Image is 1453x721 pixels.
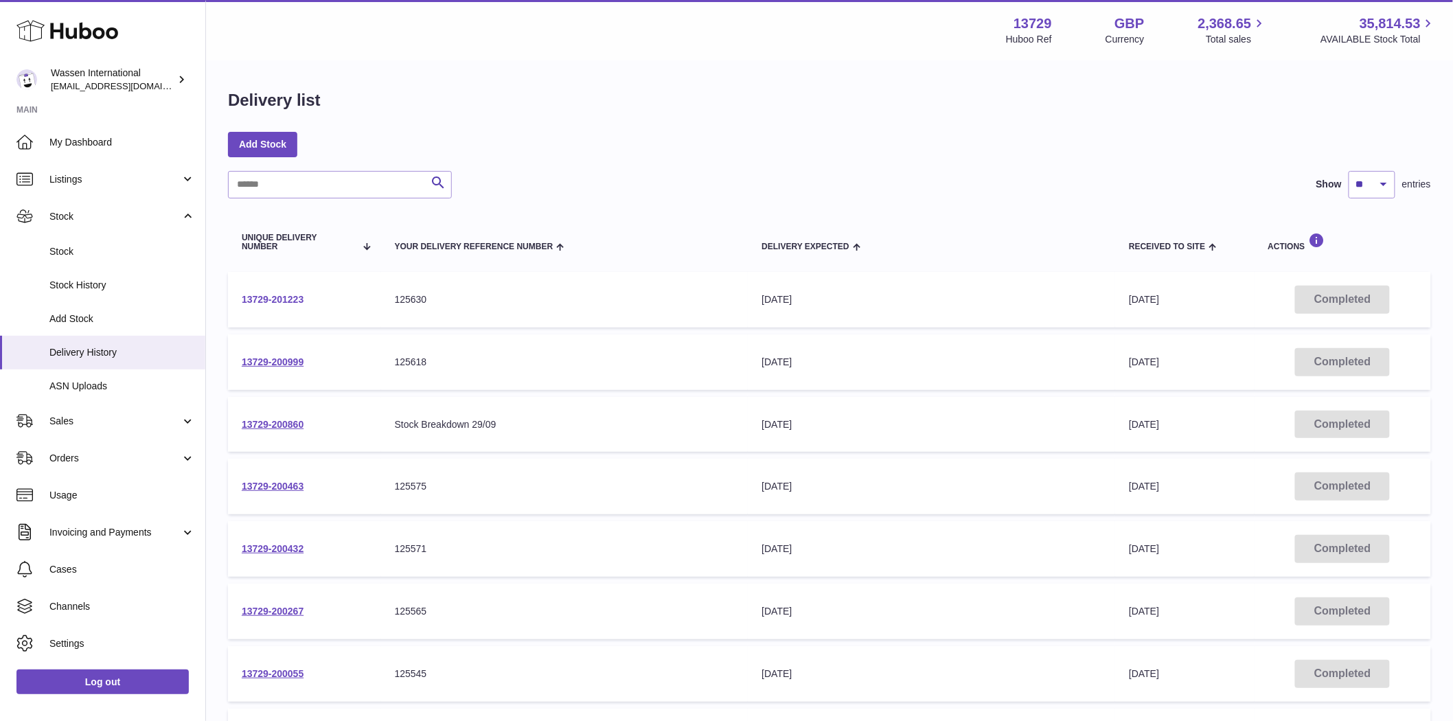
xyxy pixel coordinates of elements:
span: Unique Delivery Number [242,233,355,251]
span: [DATE] [1129,543,1159,554]
span: AVAILABLE Stock Total [1320,33,1437,46]
div: [DATE] [762,605,1101,618]
a: Log out [16,669,189,694]
span: Sales [49,415,181,428]
div: [DATE] [762,667,1101,680]
span: Usage [49,489,195,502]
span: Total sales [1206,33,1267,46]
span: Add Stock [49,312,195,325]
span: Channels [49,600,195,613]
div: 125618 [395,356,735,369]
span: Stock [49,245,195,258]
span: entries [1402,178,1431,191]
a: 35,814.53 AVAILABLE Stock Total [1320,14,1437,46]
div: Actions [1268,233,1417,251]
div: 125545 [395,667,735,680]
span: Your Delivery Reference Number [395,242,553,251]
span: Listings [49,173,181,186]
a: 13729-200267 [242,606,304,617]
div: [DATE] [762,418,1101,431]
span: Orders [49,452,181,465]
div: 125630 [395,293,735,306]
strong: 13729 [1014,14,1052,33]
span: Received to Site [1129,242,1205,251]
span: [EMAIL_ADDRESS][DOMAIN_NAME] [51,80,202,91]
a: 13729-200463 [242,481,304,492]
a: 13729-200860 [242,419,304,430]
span: Settings [49,637,195,650]
span: [DATE] [1129,606,1159,617]
a: 13729-201223 [242,294,304,305]
span: 35,814.53 [1360,14,1421,33]
span: Stock History [49,279,195,292]
a: 13729-200055 [242,668,304,679]
span: [DATE] [1129,356,1159,367]
div: Currency [1106,33,1145,46]
span: [DATE] [1129,668,1159,679]
span: Delivery Expected [762,242,849,251]
span: 2,368.65 [1198,14,1252,33]
div: [DATE] [762,542,1101,556]
span: [DATE] [1129,294,1159,305]
a: 13729-200432 [242,543,304,554]
div: [DATE] [762,356,1101,369]
span: Stock [49,210,181,223]
span: Delivery History [49,346,195,359]
div: 125565 [395,605,735,618]
a: Add Stock [228,132,297,157]
img: internationalsupplychain@wassen.com [16,69,37,90]
span: Invoicing and Payments [49,526,181,539]
span: My Dashboard [49,136,195,149]
label: Show [1316,178,1342,191]
span: [DATE] [1129,481,1159,492]
a: 2,368.65 Total sales [1198,14,1268,46]
a: 13729-200999 [242,356,304,367]
div: 125571 [395,542,735,556]
div: Wassen International [51,67,174,93]
span: [DATE] [1129,419,1159,430]
div: Stock Breakdown 29/09 [395,418,735,431]
div: Huboo Ref [1006,33,1052,46]
strong: GBP [1114,14,1144,33]
span: ASN Uploads [49,380,195,393]
h1: Delivery list [228,89,321,111]
span: Cases [49,563,195,576]
div: 125575 [395,480,735,493]
div: [DATE] [762,480,1101,493]
div: [DATE] [762,293,1101,306]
